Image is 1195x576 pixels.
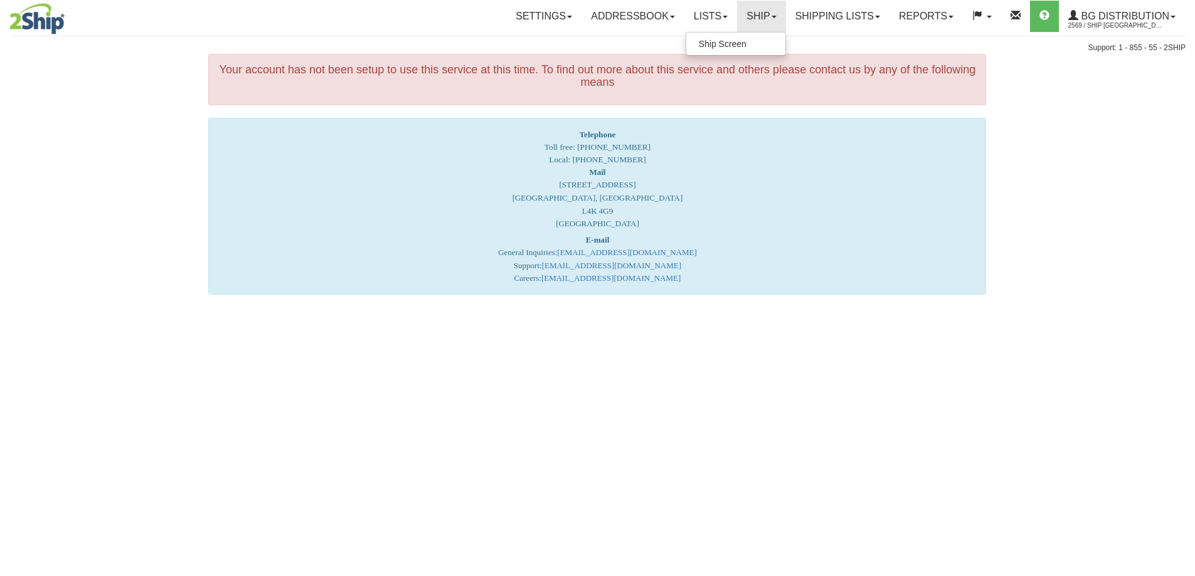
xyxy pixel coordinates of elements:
[513,167,683,228] font: [STREET_ADDRESS] [GEOGRAPHIC_DATA], [GEOGRAPHIC_DATA] L4K 4G9 [GEOGRAPHIC_DATA]
[1068,19,1162,32] span: 2569 / Ship [GEOGRAPHIC_DATA]
[1078,11,1169,21] span: BG Distribution
[686,36,785,52] a: Ship Screen
[9,43,1186,53] div: Support: 1 - 855 - 55 - 2SHIP
[579,130,615,139] strong: Telephone
[890,1,963,32] a: Reports
[544,130,651,164] span: Toll free: [PHONE_NUMBER] Local: [PHONE_NUMBER]
[684,1,737,32] a: Lists
[737,1,785,32] a: Ship
[498,235,697,283] font: General Inquiries: Support: Careers:
[9,3,65,34] img: logo2569.jpg
[541,273,681,283] a: [EMAIL_ADDRESS][DOMAIN_NAME]
[699,39,746,49] span: Ship Screen
[786,1,890,32] a: Shipping lists
[218,64,976,89] h4: Your account has not been setup to use this service at this time. To find out more about this ser...
[557,248,696,257] a: [EMAIL_ADDRESS][DOMAIN_NAME]
[582,1,684,32] a: Addressbook
[1059,1,1185,32] a: BG Distribution 2569 / Ship [GEOGRAPHIC_DATA]
[589,167,605,177] strong: Mail
[586,235,610,244] strong: E-mail
[506,1,582,32] a: Settings
[542,261,681,270] a: [EMAIL_ADDRESS][DOMAIN_NAME]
